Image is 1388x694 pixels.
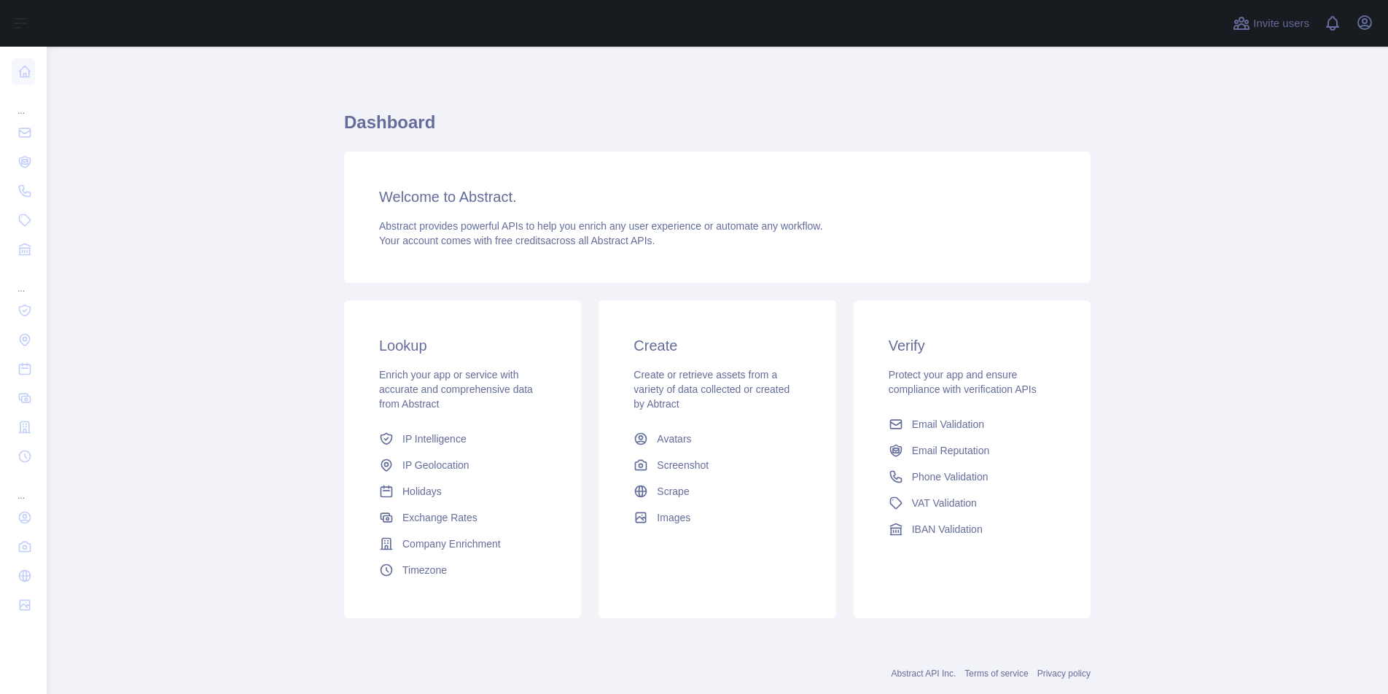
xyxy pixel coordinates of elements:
[402,537,501,551] span: Company Enrichment
[373,452,552,478] a: IP Geolocation
[402,510,477,525] span: Exchange Rates
[373,504,552,531] a: Exchange Rates
[379,220,823,232] span: Abstract provides powerful APIs to help you enrich any user experience or automate any workflow.
[657,484,689,499] span: Scrape
[402,484,442,499] span: Holidays
[379,187,1056,207] h3: Welcome to Abstract.
[912,443,990,458] span: Email Reputation
[633,335,800,356] h3: Create
[883,516,1061,542] a: IBAN Validation
[628,504,806,531] a: Images
[628,452,806,478] a: Screenshot
[402,563,447,577] span: Timezone
[657,432,691,446] span: Avatars
[373,531,552,557] a: Company Enrichment
[883,437,1061,464] a: Email Reputation
[12,87,35,117] div: ...
[912,496,977,510] span: VAT Validation
[633,369,789,410] span: Create or retrieve assets from a variety of data collected or created by Abtract
[657,458,709,472] span: Screenshot
[379,335,546,356] h3: Lookup
[495,235,545,246] span: free credits
[12,265,35,295] div: ...
[379,369,533,410] span: Enrich your app or service with accurate and comprehensive data from Abstract
[1253,15,1309,32] span: Invite users
[344,111,1091,146] h1: Dashboard
[892,668,956,679] a: Abstract API Inc.
[373,478,552,504] a: Holidays
[628,426,806,452] a: Avatars
[883,490,1061,516] a: VAT Validation
[379,235,655,246] span: Your account comes with across all Abstract APIs.
[1230,12,1312,35] button: Invite users
[889,335,1056,356] h3: Verify
[628,478,806,504] a: Scrape
[12,472,35,502] div: ...
[889,369,1037,395] span: Protect your app and ensure compliance with verification APIs
[912,469,989,484] span: Phone Validation
[964,668,1028,679] a: Terms of service
[402,458,469,472] span: IP Geolocation
[883,464,1061,490] a: Phone Validation
[912,522,983,537] span: IBAN Validation
[912,417,984,432] span: Email Validation
[373,426,552,452] a: IP Intelligence
[1037,668,1091,679] a: Privacy policy
[402,432,467,446] span: IP Intelligence
[883,411,1061,437] a: Email Validation
[373,557,552,583] a: Timezone
[657,510,690,525] span: Images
